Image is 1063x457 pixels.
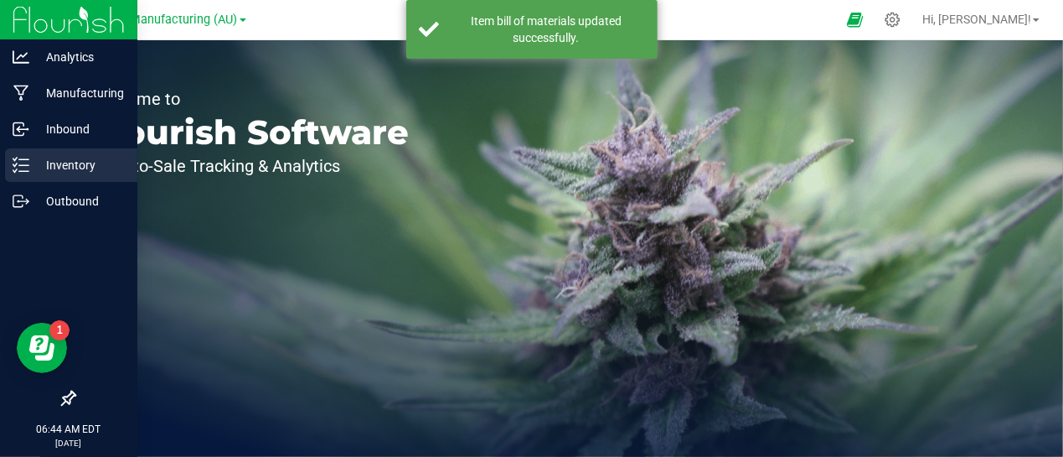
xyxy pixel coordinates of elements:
[922,13,1031,26] span: Hi, [PERSON_NAME]!
[13,157,29,174] inline-svg: Inventory
[90,91,409,107] p: Welcome to
[29,191,130,211] p: Outbound
[96,13,238,27] span: Stash Manufacturing (AU)
[17,323,67,373] iframe: Resource center
[13,193,29,210] inline-svg: Outbound
[29,47,130,67] p: Analytics
[49,320,70,340] iframe: Resource center unread badge
[8,422,130,437] p: 06:44 AM EDT
[29,155,130,175] p: Inventory
[448,13,645,46] div: Item bill of materials updated successfully.
[882,12,903,28] div: Manage settings
[13,49,29,65] inline-svg: Analytics
[13,85,29,101] inline-svg: Manufacturing
[90,116,409,149] p: Flourish Software
[836,3,874,36] span: Open Ecommerce Menu
[13,121,29,138] inline-svg: Inbound
[8,437,130,449] p: [DATE]
[90,158,409,174] p: Seed-to-Sale Tracking & Analytics
[29,119,130,139] p: Inbound
[29,83,130,103] p: Manufacturing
